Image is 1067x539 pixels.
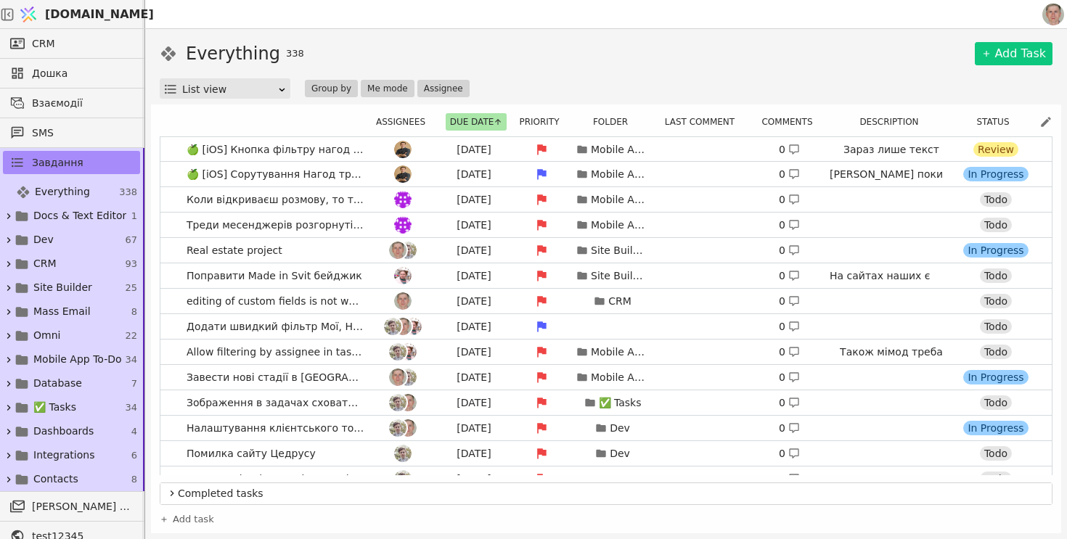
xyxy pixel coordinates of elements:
img: Ad [389,394,406,411]
a: SMS [3,121,140,144]
span: 4 [131,424,137,439]
div: 0 [779,142,800,157]
span: 🍏 [iOS] Сорутування Нагод треба зверху ті в яких були новіші взаємодії [181,164,370,185]
a: Завести нові стадії в [GEOGRAPHIC_DATA] в задачахРоAd[DATE]Mobile App To-Do0 In Progress [160,365,1052,390]
span: 67 [125,233,137,247]
button: Last comment [661,113,748,131]
img: Ро [389,369,406,386]
span: 8 [131,305,137,319]
img: m. [394,191,412,208]
p: Також мімод треба [840,345,943,360]
a: Real estate projectРоAd[DATE]Site Builder0 In Progress [160,238,1052,263]
div: 0 [779,218,800,233]
div: [DATE] [441,421,507,436]
span: Dev [33,232,54,247]
img: Ро [394,292,412,310]
span: Треди месенджерів розгорнуті по замовчуванню. [181,215,370,236]
div: Status [961,113,1034,131]
button: Folder [589,113,641,131]
img: Ad [384,318,401,335]
p: Dev [610,421,630,436]
div: 0 [779,192,800,207]
div: Last comment [657,113,751,131]
p: Mobile App To-Do [591,192,649,207]
a: Треди месенджерів розгорнуті по замовчуванню.m.[DATE]Mobile App To-Do0 Todo [160,213,1052,237]
a: Помилка сайту ЦедрусуAd[DATE]Dev0 Todo [160,441,1052,466]
span: Contacts [33,472,78,487]
div: 0 [779,446,800,461]
span: Omni [33,328,60,343]
a: Add task [160,512,214,527]
span: Allow filtering by assignee in tasks для мобільних [181,342,370,363]
span: Додати швидкий фільтр Мої, Не призначені для контактів [181,316,370,337]
div: [DATE] [441,142,507,157]
p: Dev [610,446,630,461]
img: Ad [389,343,406,361]
div: [DATE] [441,395,507,411]
button: Comments [757,113,825,131]
span: 34 [125,400,137,415]
span: Налаштування клієнтського токена юзером [181,418,370,439]
div: In Progress [963,167,1028,181]
img: Ad [394,445,412,462]
span: Add task [173,512,214,527]
span: ✅ Tasks [33,400,76,415]
div: Review [973,142,1018,157]
div: Assignees [372,113,438,131]
img: m. [394,216,412,234]
a: Коли відкриваєш розмову, то треба показувати знизу повідомленняm.[DATE]Mobile App To-Do0 Todo [160,187,1052,212]
span: Integrations [33,448,94,463]
div: In Progress [963,243,1028,258]
span: Real estate project [181,240,288,261]
div: 0 [779,294,800,309]
button: Due date [446,113,507,131]
div: 0 [779,243,800,258]
span: 1 [131,209,137,223]
span: Site Builder [33,280,92,295]
span: Взаємодії [32,96,133,111]
div: [DATE] [441,268,507,284]
p: Mobile App To-Do [591,142,649,157]
div: 0 [779,268,800,284]
img: Хр [394,267,412,284]
a: Налаштування клієнтського токена юзеромAdРо[DATE]Dev0 In Progress [160,416,1052,440]
div: 0 [779,395,800,411]
img: Ad [394,470,412,487]
div: 0 [779,370,800,385]
button: Group by [305,80,358,97]
span: 6 [131,448,137,463]
span: Everything [35,184,90,199]
img: Хр [399,343,417,361]
div: 0 [779,472,800,487]
img: Ol [394,141,412,158]
div: 0 [779,319,800,334]
div: [DATE] [441,167,507,182]
span: Mobile App To-Do [33,352,122,367]
a: Дошка [3,62,140,85]
a: Allow filtering by assignee in tasks для мобільнихAdХр[DATE]Mobile App To-Do0 Також мімод требаTodo [160,340,1052,364]
div: Todo [980,472,1012,486]
a: Поправити Made in Svit бейджикХр[DATE]Site Builder0 На сайтах наших є бейдж.Todo [160,263,1052,288]
div: 0 [779,167,800,182]
button: Assignee [417,80,470,97]
a: [DOMAIN_NAME] [15,1,145,28]
div: List view [182,79,277,99]
a: Centrum site doesn't show products in katalogAd[DATE]0 Todo [160,466,1052,491]
div: Priority [515,113,573,131]
span: Поправити Made in Svit бейджик [181,266,368,287]
span: 🍏 [iOS] Кнопка фільтру нагод має вся спрацьовувати [181,139,370,160]
img: Ol [394,165,412,183]
div: Todo [980,395,1012,410]
div: Todo [980,319,1012,334]
img: Ad [389,419,406,437]
h1: Everything [186,41,280,67]
a: Завдання [3,151,140,174]
span: Mass Email [33,304,91,319]
div: Folder [579,113,651,131]
a: Взаємодії [3,91,140,115]
div: Todo [980,268,1012,283]
div: In Progress [963,370,1028,384]
img: Ad [399,369,417,386]
img: Хр [404,318,422,335]
span: Дошка [32,66,133,81]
